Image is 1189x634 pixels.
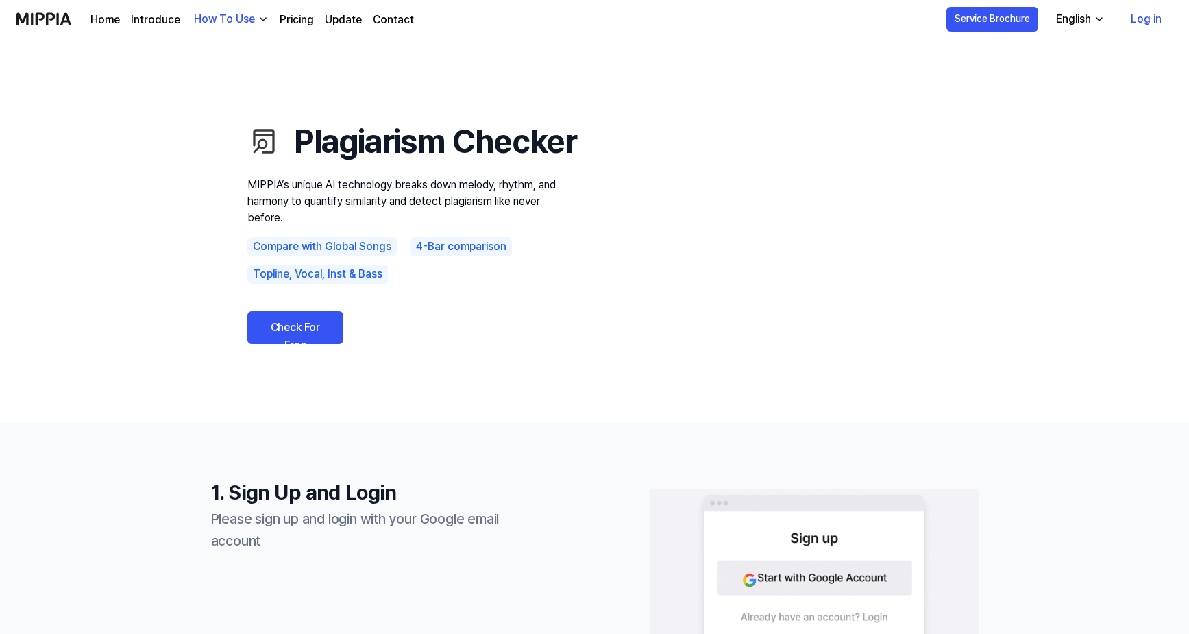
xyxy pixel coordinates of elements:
a: Home [90,12,120,28]
a: Update [325,12,362,28]
a: Introduce [131,12,180,28]
button: English [1045,5,1113,33]
button: Service Brochure [946,7,1038,32]
div: 4-Bar comparison [410,237,512,256]
img: down [258,14,269,25]
a: Contact [373,12,414,28]
h1: 1. Sign Up and Login [211,477,540,508]
div: Please sign up and login with your Google email account [211,508,540,552]
a: Pricing [280,12,314,28]
p: MIPPIA’s unique AI technology breaks down melody, rhythm, and harmony to quantify similarity and ... [247,177,576,226]
div: Compare with Global Songs [247,237,397,256]
div: Topline, Vocal, Inst & Bass [247,265,388,284]
a: Check For Free [247,311,343,344]
div: English [1053,11,1094,27]
h1: Plagiarism Checker [247,117,576,166]
button: How To Use [191,1,269,38]
div: How To Use [191,11,258,27]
